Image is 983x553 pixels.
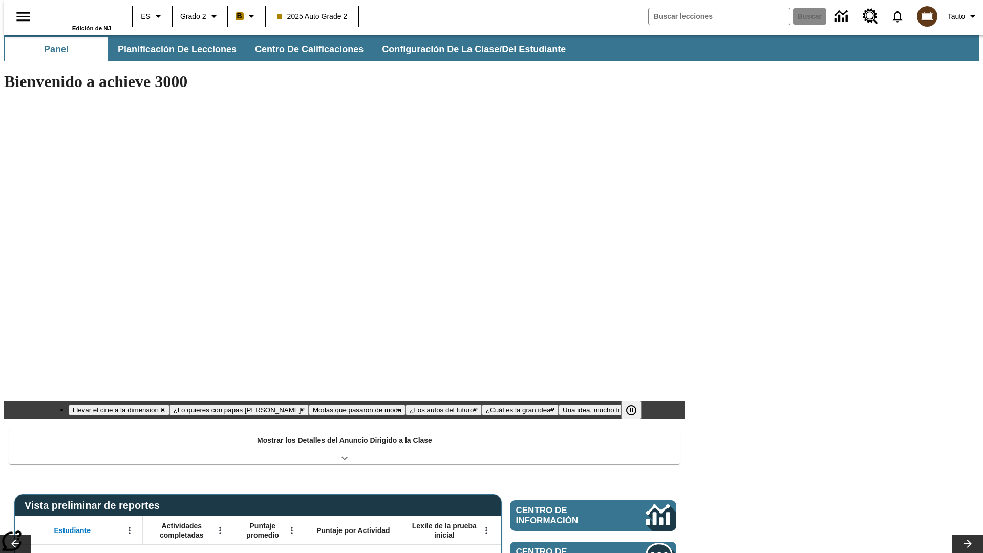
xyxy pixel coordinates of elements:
[176,7,224,26] button: Grado: Grado 2, Elige un grado
[5,37,108,61] button: Panel
[405,405,482,415] button: Diapositiva 4 ¿Los autos del futuro?
[122,523,137,538] button: Abrir menú
[948,11,965,22] span: Tauto
[9,429,680,464] div: Mostrar los Detalles del Anuncio Dirigido a la Clase
[309,405,405,415] button: Diapositiva 3 Modas que pasaron de moda
[238,521,287,540] span: Puntaje promedio
[911,3,944,30] button: Escoja un nuevo avatar
[277,11,348,22] span: 2025 Auto Grade 2
[621,401,652,419] div: Pausar
[374,37,574,61] button: Configuración de la clase/del estudiante
[141,11,151,22] span: ES
[231,7,262,26] button: Boost El color de la clase es anaranjado claro. Cambiar el color de la clase.
[136,7,169,26] button: Lenguaje: ES, Selecciona un idioma
[69,405,169,415] button: Diapositiva 1 Llevar el cine a la dimensión X
[284,523,300,538] button: Abrir menú
[559,405,641,415] button: Diapositiva 6 Una idea, mucho trabajo
[110,37,245,61] button: Planificación de lecciones
[237,10,242,23] span: B
[828,3,857,31] a: Centro de información
[257,435,432,446] p: Mostrar los Detalles del Anuncio Dirigido a la Clase
[148,521,216,540] span: Actividades completadas
[4,37,575,61] div: Subbarra de navegación
[72,25,111,31] span: Edición de NJ
[479,523,494,538] button: Abrir menú
[944,7,983,26] button: Perfil/Configuración
[482,405,559,415] button: Diapositiva 5 ¿Cuál es la gran idea?
[4,35,979,61] div: Subbarra de navegación
[407,521,482,540] span: Lexile de la prueba inicial
[952,535,983,553] button: Carrusel de lecciones, seguir
[516,505,612,526] span: Centro de información
[247,37,372,61] button: Centro de calificaciones
[316,526,390,535] span: Puntaje por Actividad
[884,3,911,30] a: Notificaciones
[212,523,228,538] button: Abrir menú
[510,500,676,531] a: Centro de información
[180,11,206,22] span: Grado 2
[8,2,38,32] button: Abrir el menú lateral
[169,405,309,415] button: Diapositiva 2 ¿Lo quieres con papas fritas?
[45,5,111,25] a: Portada
[621,401,642,419] button: Pausar
[857,3,884,30] a: Centro de recursos, Se abrirá en una pestaña nueva.
[917,6,937,27] img: avatar image
[45,4,111,31] div: Portada
[4,72,685,91] h1: Bienvenido a achieve 3000
[649,8,790,25] input: Buscar campo
[25,500,165,512] span: Vista preliminar de reportes
[54,526,91,535] span: Estudiante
